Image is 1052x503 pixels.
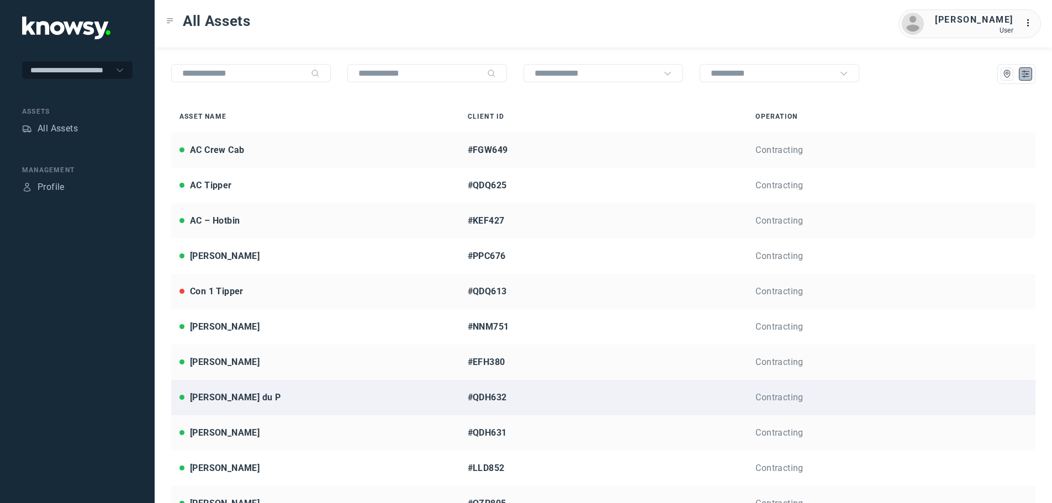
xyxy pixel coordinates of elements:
[311,69,320,78] div: Search
[468,214,739,227] div: #KEF427
[171,415,1035,451] a: [PERSON_NAME]#QDH631Contracting
[468,112,739,121] div: Client ID
[468,426,739,440] div: #QDH631
[190,426,260,440] div: [PERSON_NAME]
[171,133,1035,168] a: AC Crew Cab#FGW649Contracting
[935,13,1013,27] div: [PERSON_NAME]
[1002,69,1012,79] div: Map
[171,309,1035,345] a: [PERSON_NAME]#NNM751Contracting
[468,356,739,369] div: #EFH380
[190,285,244,298] div: Con 1 Tipper
[755,179,1027,192] div: Contracting
[1021,69,1030,79] div: List
[38,181,65,194] div: Profile
[1024,17,1038,31] div: :
[171,345,1035,380] a: [PERSON_NAME]#EFH380Contracting
[38,122,78,135] div: All Assets
[22,122,78,135] a: AssetsAll Assets
[190,391,281,404] div: [PERSON_NAME] du P
[190,356,260,369] div: [PERSON_NAME]
[755,320,1027,333] div: Contracting
[902,13,924,35] img: avatar.png
[755,462,1027,475] div: Contracting
[171,203,1035,239] a: AC – Hotbin#KEF427Contracting
[171,380,1035,415] a: [PERSON_NAME] du P#QDH632Contracting
[190,144,244,157] div: AC Crew Cab
[755,391,1027,404] div: Contracting
[190,214,240,227] div: AC – Hotbin
[166,17,174,25] div: Toggle Menu
[468,462,739,475] div: #LLD852
[22,107,133,117] div: Assets
[190,250,260,263] div: [PERSON_NAME]
[171,451,1035,486] a: [PERSON_NAME]#LLD852Contracting
[190,179,232,192] div: AC Tipper
[171,168,1035,203] a: AC Tipper#QDQ625Contracting
[171,274,1035,309] a: Con 1 Tipper#QDQ613Contracting
[468,179,739,192] div: #QDQ625
[755,285,1027,298] div: Contracting
[487,69,496,78] div: Search
[22,124,32,134] div: Assets
[468,391,739,404] div: #QDH632
[755,426,1027,440] div: Contracting
[190,462,260,475] div: [PERSON_NAME]
[22,165,133,175] div: Management
[1024,17,1038,30] div: :
[468,250,739,263] div: #PPC676
[183,11,251,31] span: All Assets
[755,112,1027,121] div: Operation
[755,250,1027,263] div: Contracting
[468,285,739,298] div: #QDQ613
[22,182,32,192] div: Profile
[22,181,65,194] a: ProfileProfile
[935,27,1013,34] div: User
[22,17,110,39] img: Application Logo
[179,112,451,121] div: Asset Name
[755,144,1027,157] div: Contracting
[171,239,1035,274] a: [PERSON_NAME]#PPC676Contracting
[468,320,739,333] div: #NNM751
[190,320,260,333] div: [PERSON_NAME]
[468,144,739,157] div: #FGW649
[755,214,1027,227] div: Contracting
[755,356,1027,369] div: Contracting
[1025,19,1036,27] tspan: ...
